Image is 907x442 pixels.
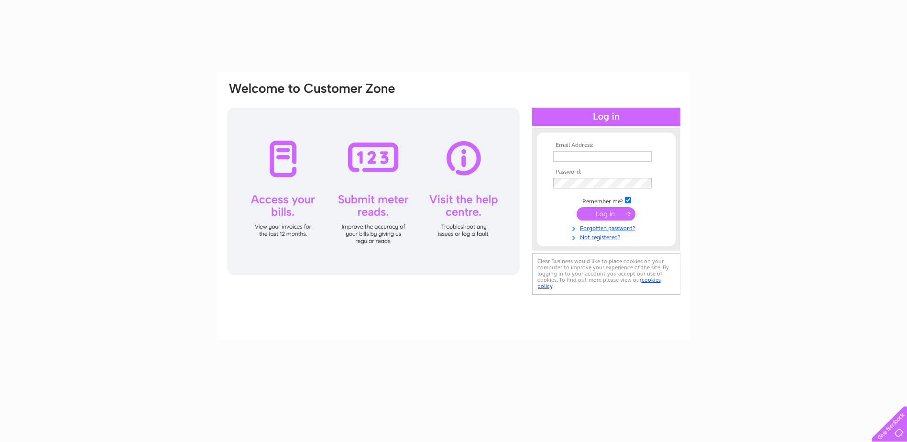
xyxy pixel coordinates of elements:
[553,232,662,241] a: Not registered?
[551,169,662,176] th: Password:
[553,223,662,232] a: Forgotten password?
[551,142,662,149] th: Email Address:
[577,207,635,221] input: Submit
[537,276,661,289] a: cookies policy
[551,196,662,205] td: Remember me?
[532,253,680,295] div: Clear Business would like to place cookies on your computer to improve your experience of the sit...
